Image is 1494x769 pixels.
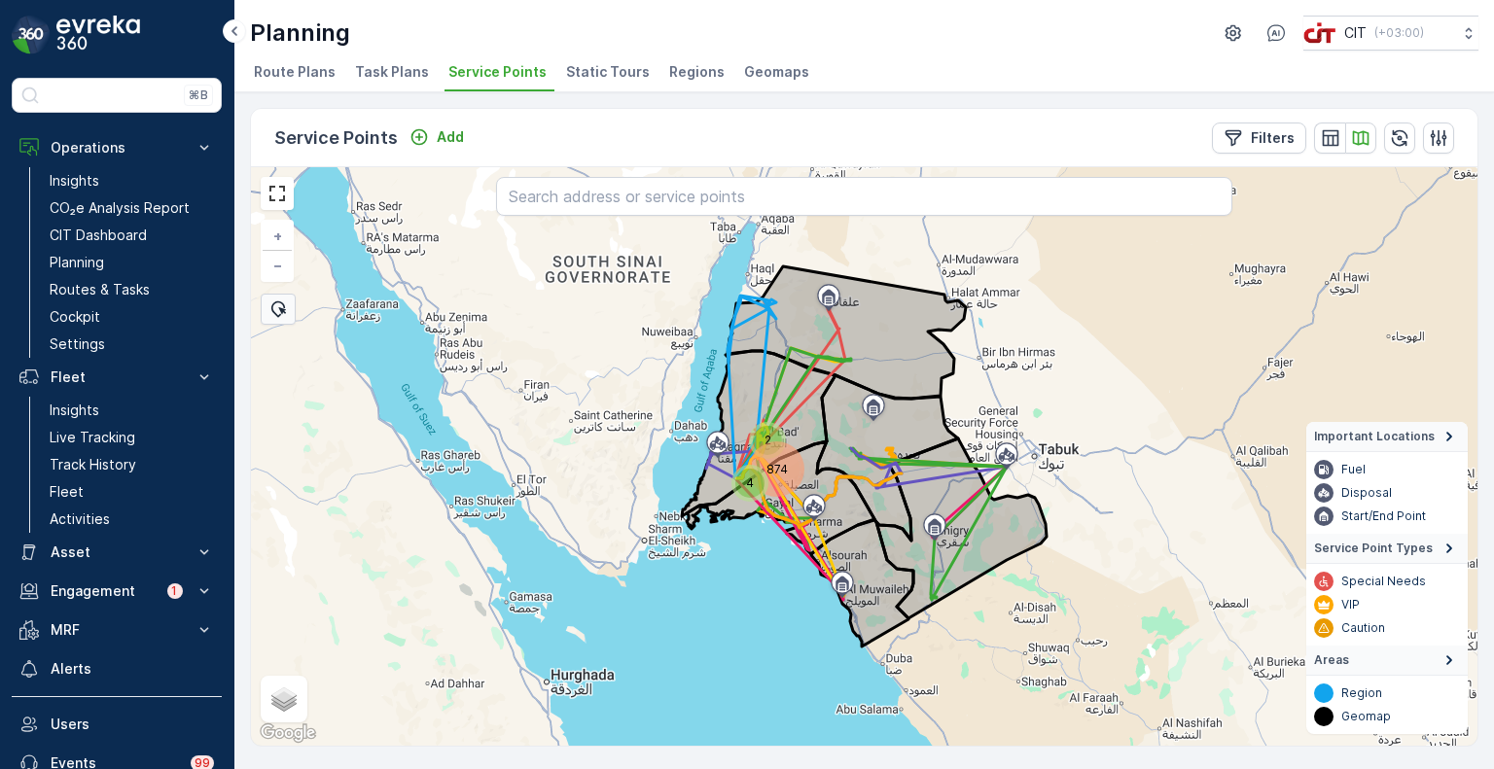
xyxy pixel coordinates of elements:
[50,307,100,327] p: Cockpit
[1314,652,1349,668] span: Areas
[256,720,320,746] img: Google
[42,424,222,451] a: Live Tracking
[735,469,747,480] div: 4
[12,611,222,649] button: MRF
[753,445,800,493] div: 874
[42,451,222,478] a: Track History
[1251,128,1295,148] p: Filters
[50,334,105,354] p: Settings
[56,16,140,54] img: logo_dark-DEwI_e13.png
[50,428,135,447] p: Live Tracking
[42,506,222,533] a: Activities
[250,17,350,49] p: Planning
[1374,25,1424,41] p: ( +03:00 )
[50,482,84,502] p: Fleet
[50,509,110,529] p: Activities
[42,303,222,331] a: Cockpit
[1341,597,1360,612] p: VIP
[735,469,765,498] div: 4
[1341,574,1426,589] p: Special Needs
[1341,462,1366,477] p: Fuel
[273,227,282,244] span: +
[1341,685,1382,701] p: Region
[50,226,147,245] p: CIT Dashboard
[1341,485,1392,501] p: Disposal
[42,222,222,249] a: CIT Dashboard
[42,249,222,276] a: Planning
[261,294,296,325] div: Bulk Select
[1344,23,1367,43] p: CIT
[1306,422,1468,452] summary: Important Locations
[1341,620,1385,636] p: Caution
[12,16,51,54] img: logo
[1341,709,1391,724] p: Geomap
[12,358,222,397] button: Fleet
[50,198,190,218] p: CO₂e Analysis Report
[1306,534,1468,564] summary: Service Point Types
[448,62,547,82] span: Service Points
[50,171,99,191] p: Insights
[753,426,765,437] div: 2
[42,167,222,194] a: Insights
[273,257,283,273] span: −
[256,720,320,746] a: Open this area in Google Maps (opens a new window)
[51,659,214,679] p: Alerts
[753,426,782,455] div: 2
[402,125,472,149] button: Add
[12,649,222,688] a: Alerts
[254,62,336,82] span: Route Plans
[42,276,222,303] a: Routes & Tasks
[437,127,464,147] p: Add
[189,87,208,103] p: ⌘B
[51,138,183,157] p: Operations
[51,367,183,387] p: Fleet
[1314,429,1435,444] span: Important Locations
[42,478,222,506] a: Fleet
[566,62,650,82] span: Static Tours
[263,179,292,208] a: View Fullscreen
[1303,22,1336,44] img: cit-logo_pOk6rL0.png
[50,280,150,299] p: Routes & Tasks
[51,715,214,734] p: Users
[51,620,183,640] p: MRF
[753,445,765,457] div: 874
[1314,541,1433,556] span: Service Point Types
[263,251,292,280] a: Zoom Out
[51,581,156,601] p: Engagement
[12,533,222,572] button: Asset
[51,542,183,562] p: Asset
[42,331,222,358] a: Settings
[274,124,398,152] p: Service Points
[669,62,725,82] span: Regions
[744,62,809,82] span: Geomaps
[50,401,99,420] p: Insights
[355,62,429,82] span: Task Plans
[42,397,222,424] a: Insights
[263,678,305,720] a: Layers
[496,177,1232,216] input: Search address or service points
[171,583,179,599] p: 1
[1341,508,1426,524] p: Start/End Point
[42,194,222,222] a: CO₂e Analysis Report
[1306,646,1468,676] summary: Areas
[50,455,136,474] p: Track History
[1303,16,1478,51] button: CIT(+03:00)
[12,572,222,611] button: Engagement1
[12,705,222,744] a: Users
[1212,122,1306,154] button: Filters
[12,128,222,167] button: Operations
[50,253,104,272] p: Planning
[263,222,292,251] a: Zoom In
